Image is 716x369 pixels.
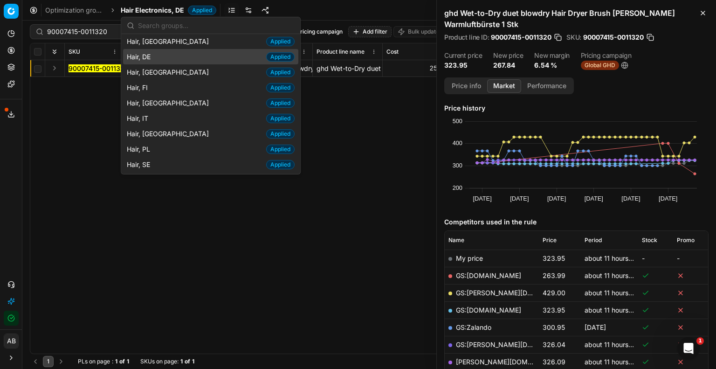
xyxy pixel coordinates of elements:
[348,26,392,37] button: Add filter
[493,52,523,59] dt: New price
[4,334,19,348] button: AB
[446,79,487,93] button: Price info
[585,195,603,202] text: [DATE]
[49,63,60,74] button: Expand
[534,61,570,70] dd: 6.54 %
[127,83,151,92] span: Hair, FI
[266,98,295,108] span: Applied
[127,98,213,108] span: Hair, [GEOGRAPHIC_DATA]
[581,61,619,70] span: Global GHD
[696,337,704,345] span: 1
[121,6,216,15] span: Hair Electronics, DEApplied
[55,356,67,367] button: Go to next page
[543,341,565,348] span: 326.04
[453,184,462,191] text: 200
[293,26,346,37] button: Pricing campaign
[140,358,179,365] span: SKUs on page :
[453,118,462,125] text: 500
[448,237,464,244] span: Name
[127,358,129,365] strong: 1
[585,272,642,279] span: about 11 hours ago
[456,272,521,279] a: GS:[DOMAIN_NAME]
[585,323,606,331] span: [DATE]
[115,358,117,365] strong: 1
[266,160,295,169] span: Applied
[444,217,709,227] h5: Competitors used in the rule
[566,34,581,41] span: SKU :
[127,145,154,154] span: Hair, PL
[621,195,640,202] text: [DATE]
[493,61,523,70] dd: 267.84
[585,306,642,314] span: about 11 hours ago
[266,83,295,92] span: Applied
[69,64,129,72] mark: 90007415-0011320
[491,33,551,42] span: 90007415-0011320
[453,139,462,146] text: 400
[393,26,443,37] button: Bulk update
[45,6,105,15] a: Optimization groups
[456,341,575,348] a: GS:[PERSON_NAME][DOMAIN_NAME]
[121,6,184,15] span: Hair Electronics, DE
[521,79,572,93] button: Performance
[444,52,482,59] dt: Current price
[78,358,129,365] div: :
[456,254,483,262] span: My price
[581,52,631,59] dt: Pricing campaign
[444,61,482,70] dd: 323.95
[444,104,709,113] h5: Price history
[642,237,657,244] span: Stock
[543,306,565,314] span: 323.95
[127,68,213,77] span: Hair, [GEOGRAPHIC_DATA]
[543,272,565,279] span: 263.99
[444,34,489,41] span: Product line ID :
[543,358,565,366] span: 326.09
[69,64,129,73] button: 90007415-0011320
[547,195,566,202] text: [DATE]
[121,34,300,174] div: Suggestions
[473,195,491,202] text: [DATE]
[543,254,565,262] span: 323.95
[127,129,213,139] span: Hair, [GEOGRAPHIC_DATA]
[386,64,453,73] div: 250.32
[78,358,110,365] span: PLs on page
[30,356,67,367] nav: pagination
[583,33,644,42] span: 90007415-0011320
[585,358,642,366] span: about 11 hours ago
[456,306,521,314] a: GS:[DOMAIN_NAME]
[456,323,491,331] a: GS:Zalando
[510,195,529,202] text: [DATE]
[659,195,677,202] text: [DATE]
[585,341,642,348] span: about 11 hours ago
[138,16,295,35] input: Search groups...
[127,114,152,123] span: Hair, IT
[677,237,695,244] span: Promo
[266,129,295,139] span: Applied
[192,358,194,365] strong: 1
[47,27,149,36] input: Search by SKU or title
[543,289,565,297] span: 429.00
[69,48,80,56] span: SKU
[266,114,295,123] span: Applied
[456,289,575,297] a: GS:[PERSON_NAME][DOMAIN_NAME]
[127,37,213,46] span: Hair, [GEOGRAPHIC_DATA]
[456,358,564,366] a: [PERSON_NAME][DOMAIN_NAME]
[453,162,462,169] text: 300
[585,254,642,262] span: about 11 hours ago
[585,289,642,297] span: about 11 hours ago
[543,237,557,244] span: Price
[638,250,673,267] td: -
[119,358,125,365] strong: of
[677,337,700,360] iframe: Intercom live chat
[266,68,295,77] span: Applied
[180,358,183,365] strong: 1
[49,46,60,57] button: Expand all
[45,6,216,15] nav: breadcrumb
[127,52,154,62] span: Hair, DE
[317,48,365,56] span: Product line name
[386,48,399,56] span: Cost
[444,7,709,30] h2: ghd Wet-to-Dry duet blowdry Hair Dryer Brush [PERSON_NAME] Warmluftbürste 1 Stk
[188,6,216,15] span: Applied
[487,79,521,93] button: Market
[534,52,570,59] dt: New margin
[4,334,18,348] span: AB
